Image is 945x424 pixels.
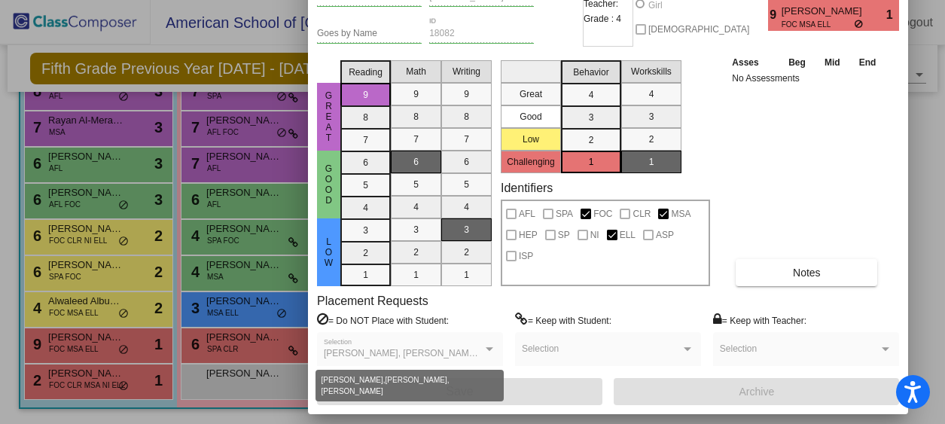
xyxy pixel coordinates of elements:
input: goes by name [317,29,422,39]
span: [DEMOGRAPHIC_DATA] [648,20,749,38]
span: Grade : 4 [584,11,621,26]
span: SP [558,226,570,244]
span: Notes [793,267,821,279]
span: Great [322,90,335,143]
button: Notes [736,259,877,286]
span: [PERSON_NAME], [PERSON_NAME], [PERSON_NAME] [324,348,556,358]
span: Good [322,163,335,206]
span: Archive [739,386,774,398]
span: 1 [886,6,899,24]
span: AFL [519,205,535,223]
span: SPA [556,205,573,223]
span: FOC [593,205,612,223]
span: [PERSON_NAME] [782,4,865,19]
label: Placement Requests [317,294,428,308]
th: Mid [815,54,849,71]
label: Identifiers [501,181,553,195]
th: End [849,54,886,71]
span: NI [590,226,599,244]
th: Asses [728,54,779,71]
span: Save [446,385,473,398]
button: Save [317,378,602,405]
label: = Keep with Teacher: [713,313,806,328]
td: No Assessments [728,71,886,86]
button: Archive [614,378,899,405]
label: = Do NOT Place with Student: [317,313,449,328]
span: FOC MSA ELL [782,19,855,30]
span: MSA [671,205,690,223]
span: CLR [633,205,651,223]
span: ISP [519,247,533,265]
th: Beg [779,54,815,71]
span: 9 [768,6,781,24]
span: ASP [656,226,674,244]
span: Low [322,236,335,268]
span: HEP [519,226,538,244]
input: Enter ID [429,29,534,39]
span: ELL [620,226,636,244]
label: = Keep with Student: [515,313,611,328]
